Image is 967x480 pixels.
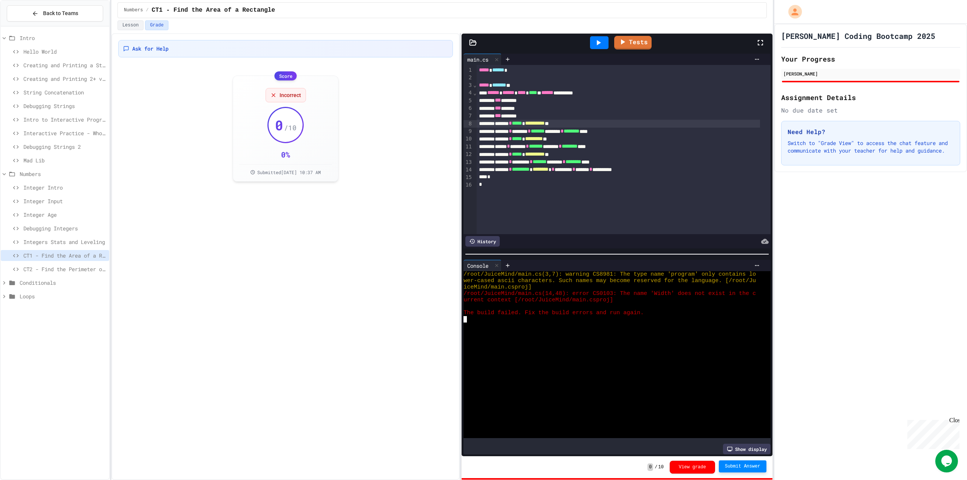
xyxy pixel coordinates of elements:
div: History [465,236,500,247]
div: 0 % [281,149,290,160]
span: iceMind/main.csproj] [463,284,531,290]
h2: Your Progress [781,54,960,64]
span: Submit Answer [725,463,760,469]
span: Numbers [124,7,143,13]
span: Incorrect [280,91,301,99]
h3: Need Help? [788,127,954,136]
div: 3 [463,82,473,89]
div: 10 [463,135,473,143]
div: My Account [780,3,804,20]
p: Switch to "Grade View" to access the chat feature and communicate with your teacher for help and ... [788,139,954,154]
div: 6 [463,105,473,112]
h1: [PERSON_NAME] Coding Bootcamp 2025 [781,31,935,41]
span: Loops [20,292,106,300]
span: Integer Input [23,197,106,205]
span: /root/JuiceMind/main.cs(14,48): error CS0103: The name 'Width' does not exist in the c [463,290,756,297]
div: 13 [463,159,473,166]
div: 16 [463,181,473,189]
span: Interactive Practice - Who Are You? [23,129,106,137]
div: 5 [463,97,473,105]
div: main.cs [463,56,492,63]
span: / 10 [284,122,297,133]
span: Debugging Strings 2 [23,143,106,151]
span: Creating and Printing 2+ variables [23,75,106,83]
span: 10 [658,464,664,470]
div: [PERSON_NAME] [783,70,958,77]
span: / [146,7,148,13]
div: 9 [463,128,473,135]
button: Lesson [117,20,144,30]
div: Show display [723,444,771,454]
span: Fold line [473,90,477,96]
button: Grade [145,20,168,30]
span: urrent context [/root/JuiceMind/main.csproj] [463,297,613,303]
div: 14 [463,166,473,174]
div: Console [463,262,492,270]
iframe: chat widget [904,417,959,449]
div: 12 [463,151,473,158]
div: Score [275,71,297,80]
span: CT1 - Find the Area of a Rectangle [152,6,275,15]
iframe: chat widget [935,450,959,472]
div: 1 [463,66,473,74]
span: Hello World [23,48,106,56]
span: 0 [275,117,283,133]
div: 15 [463,174,473,181]
span: Integer Age [23,211,106,219]
div: Chat with us now!Close [3,3,52,48]
h2: Assignment Details [781,92,960,103]
div: No due date set [781,106,960,115]
button: View grade [670,461,715,474]
button: Submit Answer [719,460,766,472]
span: Debugging Integers [23,224,106,232]
span: Creating and Printing a String Variable [23,61,106,69]
a: Tests [614,36,652,49]
span: Mad Lib [23,156,106,164]
div: main.cs [463,54,502,65]
div: 11 [463,143,473,151]
span: Integers Stats and Leveling [23,238,106,246]
span: Intro to Interactive Programs [23,116,106,123]
div: 2 [463,74,473,82]
span: Fold line [473,82,477,88]
span: wer-cased ascii characters. Such names may become reserved for the language. [/root/Ju [463,278,756,284]
span: CT1 - Find the Area of a Rectangle [23,252,106,259]
div: 4 [463,89,473,97]
span: 0 [647,463,653,471]
span: Back to Teams [43,9,78,17]
span: The build failed. Fix the build errors and run again. [463,310,644,316]
span: Conditionals [20,279,106,287]
span: / [655,464,657,470]
span: Ask for Help [132,45,168,52]
div: Console [463,260,502,271]
span: Debugging Strings [23,102,106,110]
span: /root/JuiceMind/main.cs(3,7): warning CS8981: The type name 'program' only contains lo [463,271,756,278]
span: Submitted [DATE] 10:37 AM [257,169,321,175]
span: CT2 - Find the Perimeter of a Rectangle [23,265,106,273]
span: Numbers [20,170,106,178]
span: Integer Intro [23,184,106,191]
div: 7 [463,112,473,120]
span: String Concatenation [23,88,106,96]
span: Intro [20,34,106,42]
div: 8 [463,120,473,128]
button: Back to Teams [7,5,103,22]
